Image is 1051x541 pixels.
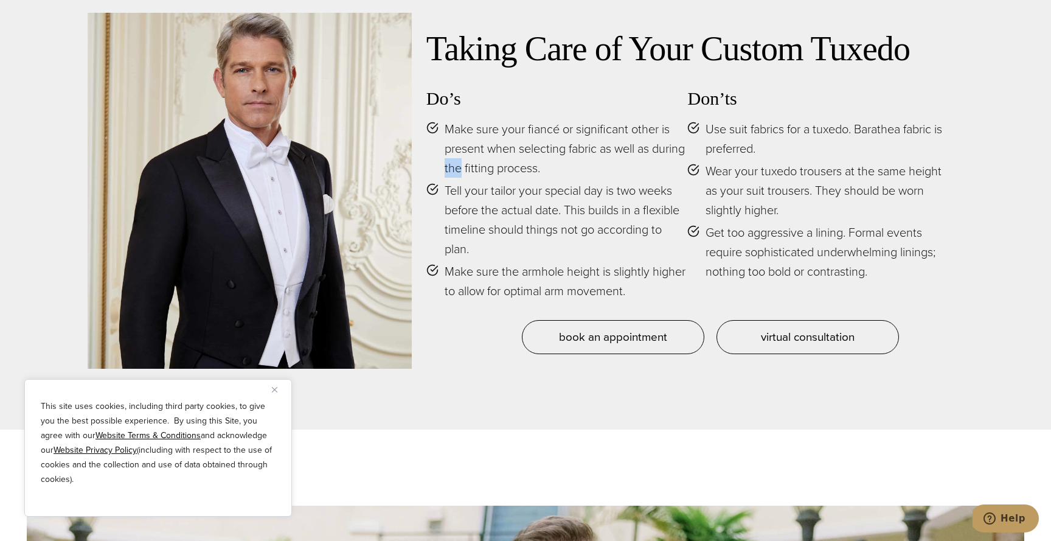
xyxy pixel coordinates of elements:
[426,88,688,110] h3: Do’s
[687,88,949,110] h3: Don’ts
[272,382,286,397] button: Close
[973,504,1039,535] iframe: Opens a widget where you can chat to one of our agents
[54,444,137,456] a: Website Privacy Policy
[41,399,276,487] p: This site uses cookies, including third party cookies, to give you the best possible experience. ...
[445,181,688,259] span: Tell your tailor your special day is two weeks before the actual date. This builds in a flexible ...
[445,119,688,178] span: Make sure your fiancé or significant other is present when selecting fabric as well as during the...
[445,262,688,301] span: Make sure the armhole height is slightly higher to allow for optimal arm movement.
[522,320,704,354] a: book an appointment
[559,328,667,346] span: book an appointment
[706,223,949,281] span: Get too aggressive a lining. Formal events require sophisticated underwhelming linings; nothing t...
[716,320,899,354] a: virtual consultation
[95,429,201,442] a: Website Terms & Conditions
[272,387,277,393] img: Close
[706,119,949,158] span: Use suit fabrics for a tuxedo. Barathea fabric is preferred.
[761,328,855,346] span: virtual consultation
[706,161,949,220] span: Wear your tuxedo trousers at the same height as your suit trousers. They should be worn slightly ...
[426,27,949,71] h2: Taking Care of Your Custom Tuxedo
